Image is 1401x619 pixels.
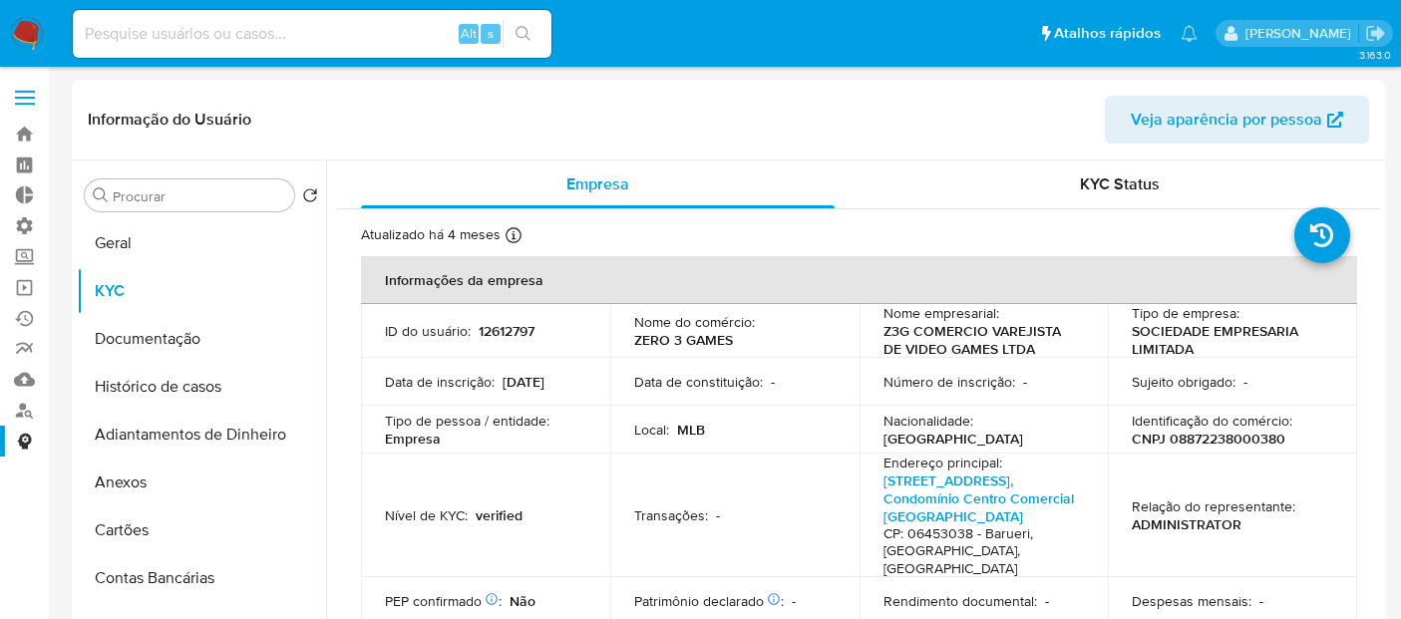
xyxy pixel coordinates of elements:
p: - [1045,592,1049,610]
p: Nível de KYC : [385,506,468,524]
h4: CP: 06453038 - Barueri, [GEOGRAPHIC_DATA], [GEOGRAPHIC_DATA] [883,525,1077,578]
p: - [792,592,796,610]
a: Sair [1365,23,1386,44]
button: Retornar ao pedido padrão [302,187,318,209]
p: [GEOGRAPHIC_DATA] [883,430,1023,448]
p: - [1259,592,1263,610]
p: Identificação do comércio : [1132,412,1292,430]
p: PEP confirmado : [385,592,502,610]
th: Informações da empresa [361,256,1357,304]
p: Tipo de pessoa / entidade : [385,412,549,430]
button: Procurar [93,187,109,203]
p: Relação do representante : [1132,497,1295,515]
a: Notificações [1181,25,1198,42]
button: Histórico de casos [77,363,326,411]
p: - [1023,373,1027,391]
p: Empresa [385,430,441,448]
p: - [1243,373,1247,391]
p: Atualizado há 4 meses [361,225,501,244]
span: Atalhos rápidos [1054,23,1161,44]
p: ADMINISTRATOR [1132,515,1241,533]
p: 12612797 [479,322,534,340]
input: Procurar [113,187,286,205]
p: CNPJ 08872238000380 [1132,430,1285,448]
button: KYC [77,267,326,315]
p: Número de inscrição : [883,373,1015,391]
span: s [488,24,494,43]
span: KYC Status [1080,172,1160,195]
p: Endereço principal : [883,454,1002,471]
p: luciana.joia@mercadopago.com.br [1245,24,1358,43]
button: Cartões [77,506,326,554]
p: Patrimônio declarado : [634,592,784,610]
p: Rendimento documental : [883,592,1037,610]
button: Anexos [77,459,326,506]
p: Tipo de empresa : [1132,304,1239,322]
p: Não [510,592,535,610]
button: Adiantamentos de Dinheiro [77,411,326,459]
span: Alt [461,24,477,43]
p: Z3G COMERCIO VAREJISTA DE VIDEO GAMES LTDA [883,322,1077,358]
p: - [716,506,720,524]
button: search-icon [503,20,543,48]
p: SOCIEDADE EMPRESARIA LIMITADA [1132,322,1325,358]
p: ID do usuário : [385,322,471,340]
a: [STREET_ADDRESS], Condomínio Centro Comercial [GEOGRAPHIC_DATA] [883,470,1074,526]
button: Contas Bancárias [77,554,326,602]
p: Nome empresarial : [883,304,999,322]
p: MLB [677,421,705,439]
h1: Informação do Usuário [88,110,251,130]
span: Veja aparência por pessoa [1131,96,1322,144]
span: Empresa [566,172,629,195]
button: Documentação [77,315,326,363]
p: [DATE] [503,373,544,391]
p: ZERO 3 GAMES [634,331,733,349]
button: Veja aparência por pessoa [1105,96,1369,144]
input: Pesquise usuários ou casos... [73,21,551,47]
p: Local : [634,421,669,439]
p: Sujeito obrigado : [1132,373,1235,391]
p: Transações : [634,506,708,524]
p: verified [476,506,523,524]
button: Geral [77,219,326,267]
p: Data de constituição : [634,373,763,391]
p: Data de inscrição : [385,373,495,391]
p: - [771,373,775,391]
p: Despesas mensais : [1132,592,1251,610]
p: Nacionalidade : [883,412,973,430]
p: Nome do comércio : [634,313,755,331]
